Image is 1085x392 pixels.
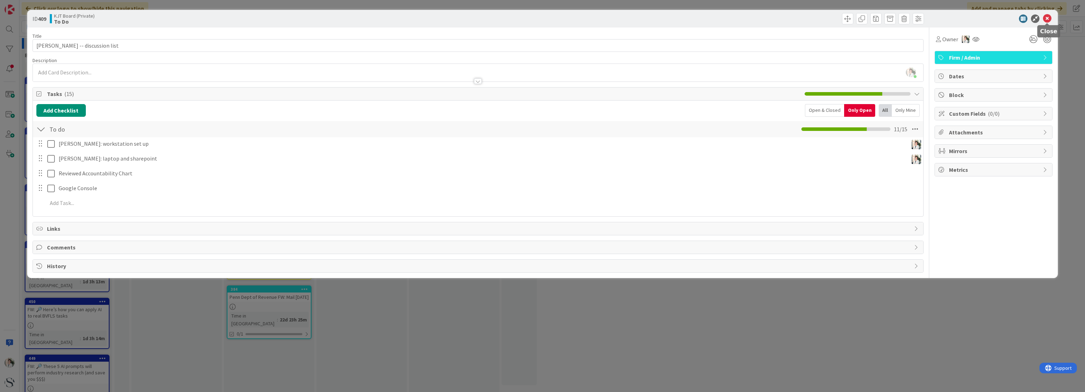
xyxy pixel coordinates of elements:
input: Add Checklist... [47,123,206,135]
p: Reviewed Accountability Chart [59,169,918,177]
span: Dates [949,72,1039,80]
span: Links [47,224,911,233]
b: 409 [38,15,46,22]
span: ( 15 ) [64,90,74,97]
span: Tasks [47,90,801,98]
b: To Do [54,19,95,24]
img: KT [912,155,921,164]
div: All [879,104,892,117]
div: Open & Closed [805,104,844,117]
div: Only Open [844,104,875,117]
img: KT [912,140,921,149]
span: Comments [47,243,911,252]
span: Firm / Admin [949,53,1039,62]
label: Title [32,33,42,39]
span: Support [15,1,32,10]
img: khuw9Zwdgjik5dLLghHNcNXsaTe6KtJG.jpg [906,67,916,77]
div: Only Mine [892,104,920,117]
span: Metrics [949,165,1039,174]
span: Custom Fields [949,109,1039,118]
span: KJT Board (Private) [54,13,95,19]
button: Add Checklist [36,104,86,117]
span: 11 / 15 [894,125,907,133]
span: Owner [942,35,958,43]
p: [PERSON_NAME]: workstation set up [59,140,905,148]
span: Block [949,91,1039,99]
img: KT [962,35,970,43]
input: type card name here... [32,39,924,52]
h5: Close [1040,28,1057,35]
p: [PERSON_NAME]: laptop and sharepoint [59,155,905,163]
span: Mirrors [949,147,1039,155]
span: Description [32,57,57,64]
span: ( 0/0 ) [988,110,1000,117]
span: ID [32,14,46,23]
span: Attachments [949,128,1039,137]
span: History [47,262,911,270]
p: Google Console [59,184,918,192]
